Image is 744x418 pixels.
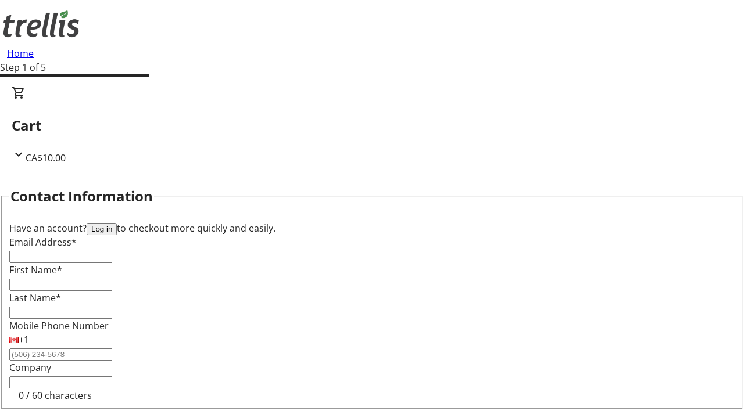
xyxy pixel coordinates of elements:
tr-character-limit: 0 / 60 characters [19,389,92,402]
span: CA$10.00 [26,152,66,164]
h2: Contact Information [10,186,153,207]
label: First Name* [9,264,62,276]
label: Last Name* [9,291,61,304]
input: (506) 234-5678 [9,348,112,361]
h2: Cart [12,115,732,136]
label: Company [9,361,51,374]
div: Have an account? to checkout more quickly and easily. [9,221,735,235]
button: Log in [87,223,117,235]
label: Email Address* [9,236,77,248]
div: CartCA$10.00 [12,86,732,165]
label: Mobile Phone Number [9,319,109,332]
